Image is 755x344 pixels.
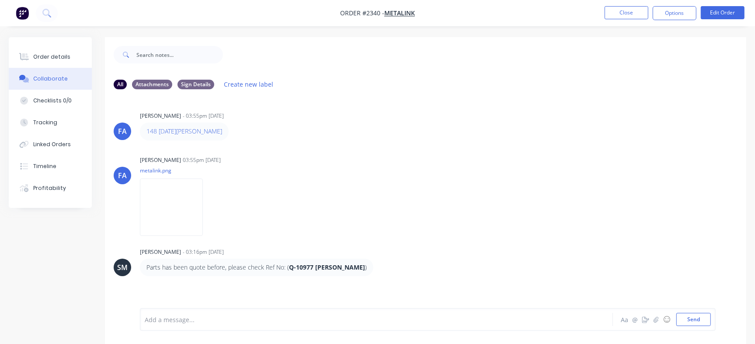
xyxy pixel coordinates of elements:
[33,53,70,61] div: Order details
[118,126,127,137] div: FA
[219,78,278,90] button: Create new label
[183,156,221,164] div: 03:55pm [DATE]
[9,133,92,155] button: Linked Orders
[136,46,223,63] input: Search notes...
[701,6,745,19] button: Edit Order
[117,262,128,273] div: SM
[33,162,56,170] div: Timeline
[140,167,212,174] p: metalink.png
[9,177,92,199] button: Profitability
[9,112,92,133] button: Tracking
[630,314,640,325] button: @
[340,9,384,18] span: Order #2340 -
[146,263,367,272] p: Parts has been quote before, please check Ref No: ( )
[140,156,181,164] div: [PERSON_NAME]
[16,7,29,20] img: Factory
[289,263,365,271] strong: Q-10977 [PERSON_NAME]
[33,140,71,148] div: Linked Orders
[183,248,224,256] div: - 03:16pm [DATE]
[9,90,92,112] button: Checklists 0/0
[118,170,127,181] div: FA
[33,119,57,126] div: Tracking
[9,68,92,90] button: Collaborate
[114,80,127,89] div: All
[653,6,696,20] button: Options
[619,314,630,325] button: Aa
[9,46,92,68] button: Order details
[384,9,415,18] a: Metalink
[9,155,92,177] button: Timeline
[33,75,68,83] div: Collaborate
[33,97,72,105] div: Checklists 0/0
[132,80,172,89] div: Attachments
[661,314,672,325] button: ☺
[140,112,181,120] div: [PERSON_NAME]
[33,184,66,192] div: Profitability
[605,6,648,19] button: Close
[177,80,214,89] div: Sign Details
[183,112,224,120] div: - 03:55pm [DATE]
[676,313,711,326] button: Send
[146,127,222,135] a: 148 [DATE][PERSON_NAME]
[140,248,181,256] div: [PERSON_NAME]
